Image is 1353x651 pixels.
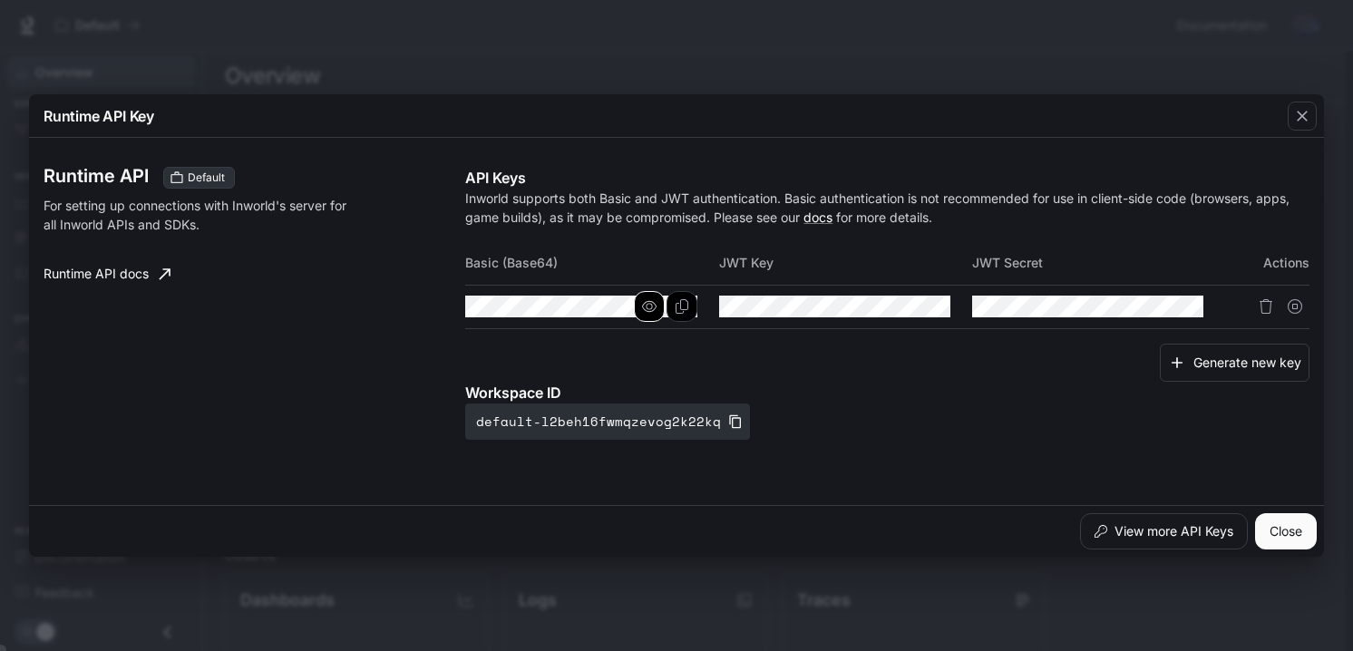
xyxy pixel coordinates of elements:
th: Basic (Base64) [465,241,718,285]
button: Copy Basic (Base64) [667,291,697,322]
button: Delete API key [1251,292,1280,321]
button: View more API Keys [1080,513,1248,549]
p: Runtime API Key [44,105,154,127]
a: Runtime API docs [36,256,178,292]
button: Generate new key [1160,344,1309,383]
th: JWT Secret [972,241,1225,285]
button: default-l2beh16fwmqzevog2k22kq [465,403,750,440]
p: For setting up connections with Inworld's server for all Inworld APIs and SDKs. [44,196,349,234]
p: API Keys [465,167,1309,189]
p: Inworld supports both Basic and JWT authentication. Basic authentication is not recommended for u... [465,189,1309,227]
button: Suspend API key [1280,292,1309,321]
span: Default [180,170,232,186]
div: These keys will apply to your current workspace only [163,167,235,189]
button: Close [1255,513,1317,549]
a: docs [803,209,832,225]
th: JWT Key [719,241,972,285]
h3: Runtime API [44,167,149,185]
p: Workspace ID [465,382,1309,403]
th: Actions [1225,241,1309,285]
